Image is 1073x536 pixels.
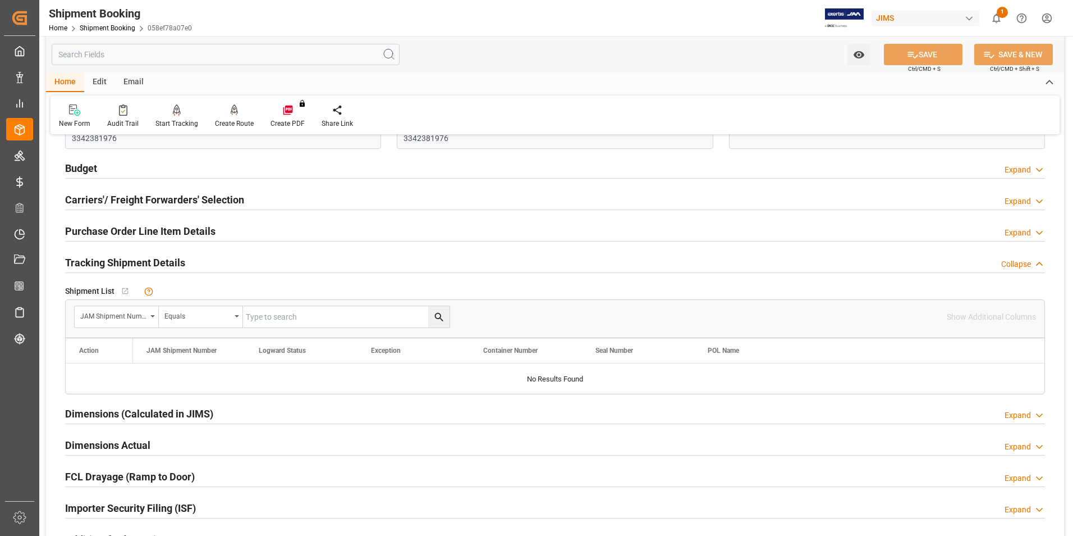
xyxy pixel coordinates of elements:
span: Ctrl/CMD + Shift + S [990,65,1039,73]
a: Shipment Booking [80,24,135,32]
div: Expand [1005,196,1031,207]
div: Audit Trail [107,119,139,129]
div: Edit [84,73,115,92]
button: show 1 new notifications [984,6,1009,31]
span: Exception [371,347,401,355]
span: Ctrl/CMD + S [908,65,941,73]
span: Container Number [483,347,538,355]
h2: Tracking Shipment Details [65,255,185,270]
div: Collapse [1001,258,1031,270]
div: Action [79,347,99,355]
h2: Purchase Order Line Item Details [65,224,215,239]
div: Expand [1005,410,1031,421]
div: New Form [59,119,90,129]
button: Help Center [1009,6,1034,31]
span: 1 [997,7,1008,18]
h2: Dimensions (Calculated in JIMS) [65,406,213,421]
button: SAVE [884,44,962,65]
input: Type to search [243,306,450,328]
button: open menu [75,306,159,328]
a: Home [49,24,67,32]
span: Shipment List [65,285,114,297]
div: Expand [1005,164,1031,176]
div: Home [46,73,84,92]
button: open menu [159,306,243,328]
div: Share Link [322,119,353,129]
div: Start Tracking [155,119,198,129]
button: JIMS [872,7,984,29]
span: Logward Status [259,347,306,355]
h2: FCL Drayage (Ramp to Door) [65,469,195,484]
h2: Carriers'/ Freight Forwarders' Selection [65,192,244,207]
h2: Dimensions Actual [65,438,150,453]
h2: Budget [65,161,97,176]
button: SAVE & NEW [974,44,1053,65]
div: Equals [164,308,231,321]
div: Expand [1005,473,1031,484]
span: Seal Number [595,347,633,355]
h2: Importer Security Filing (ISF) [65,501,196,516]
div: Email [115,73,152,92]
div: JIMS [872,10,979,26]
div: JAM Shipment Number [80,308,146,321]
span: POL Name [708,347,739,355]
button: search button [428,306,450,328]
input: Search Fields [52,44,400,65]
div: Expand [1005,227,1031,239]
div: Shipment Booking [49,5,192,22]
button: open menu [847,44,870,65]
img: Exertis%20JAM%20-%20Email%20Logo.jpg_1722504956.jpg [825,8,864,28]
div: Expand [1005,504,1031,516]
span: JAM Shipment Number [146,347,217,355]
div: Expand [1005,441,1031,453]
div: Create Route [215,119,254,129]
